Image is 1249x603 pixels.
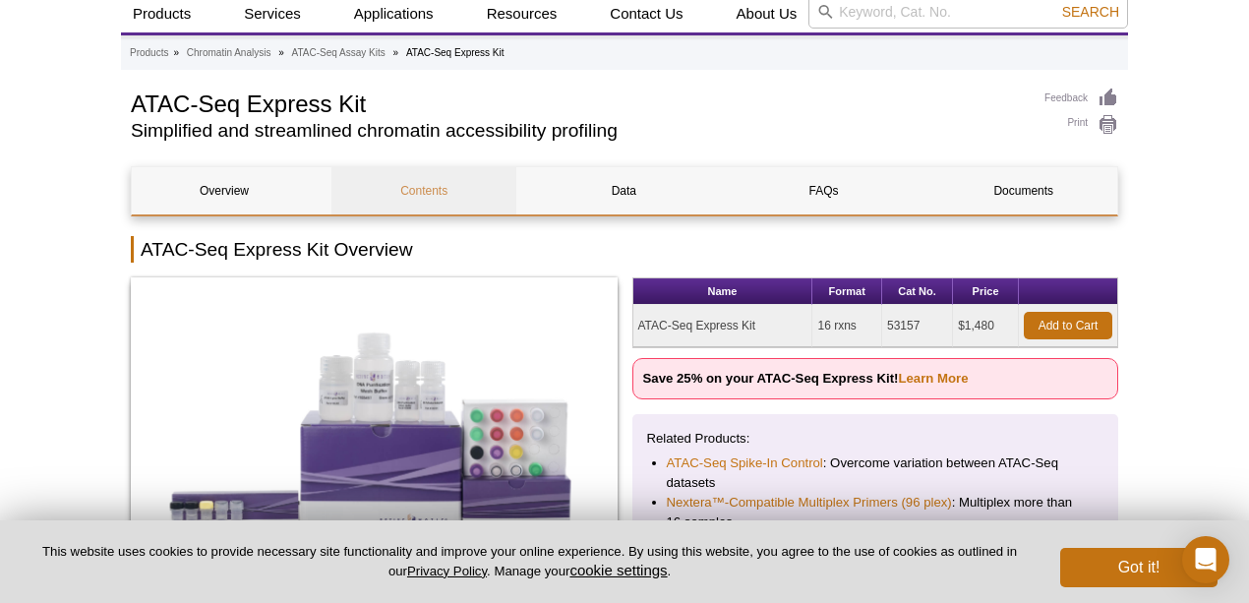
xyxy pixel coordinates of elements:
[953,305,1019,347] td: $1,480
[667,453,1085,493] li: : Overcome variation between ATAC-Seq datasets
[633,305,813,347] td: ATAC-Seq Express Kit
[31,543,1028,580] p: This website uses cookies to provide necessary site functionality and improve your online experie...
[898,371,968,386] a: Learn More
[393,47,399,58] li: »
[953,278,1019,305] th: Price
[882,305,953,347] td: 53157
[131,236,1118,263] h2: ATAC-Seq Express Kit Overview
[667,453,823,473] a: ATAC-Seq Spike-In Control
[131,88,1025,117] h1: ATAC-Seq Express Kit
[131,122,1025,140] h2: Simplified and streamlined chromatin accessibility profiling
[173,47,179,58] li: »
[882,278,953,305] th: Cat No.
[278,47,284,58] li: »
[1062,4,1119,20] span: Search
[732,167,917,214] a: FAQs
[643,371,969,386] strong: Save 25% on your ATAC-Seq Express Kit!
[130,44,168,62] a: Products
[1182,536,1229,583] div: Open Intercom Messenger
[132,167,317,214] a: Overview
[292,44,386,62] a: ATAC-Seq Assay Kits
[633,278,813,305] th: Name
[1024,312,1112,339] a: Add to Cart
[647,429,1104,449] p: Related Products:
[407,564,487,578] a: Privacy Policy
[667,493,952,513] a: Nextera™-Compatible Multiplex Primers (96 plex)
[812,305,882,347] td: 16 rxns
[1044,114,1118,136] a: Print
[1044,88,1118,109] a: Feedback
[331,167,516,214] a: Contents
[667,493,1085,532] li: : Multiplex more than 16 samples
[187,44,271,62] a: Chromatin Analysis
[406,47,505,58] li: ATAC-Seq Express Kit
[531,167,716,214] a: Data
[131,277,618,602] img: ATAC-Seq Express Kit
[931,167,1116,214] a: Documents
[1060,548,1218,587] button: Got it!
[1056,3,1125,21] button: Search
[569,562,667,578] button: cookie settings
[812,278,882,305] th: Format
